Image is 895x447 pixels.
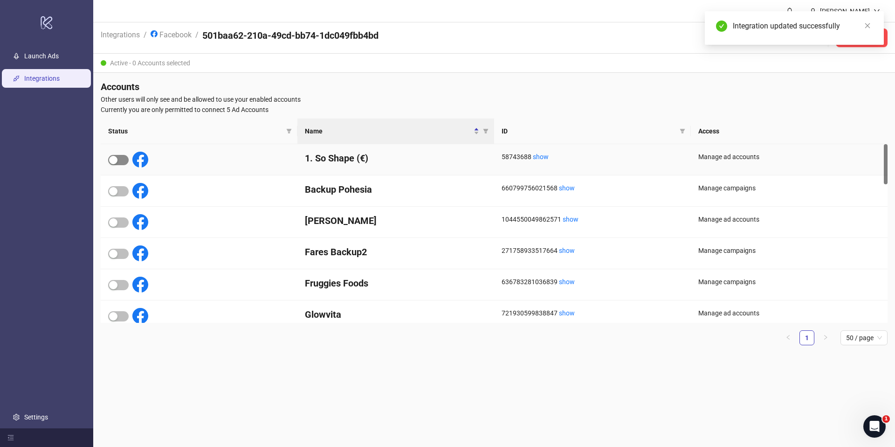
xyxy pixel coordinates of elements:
div: Page Size [840,330,888,345]
a: Close [862,21,873,31]
span: filter [284,124,294,138]
span: user [810,8,816,14]
button: right [818,330,833,345]
h4: Accounts [101,80,888,93]
li: Next Page [818,330,833,345]
th: Access [691,119,888,144]
li: / [144,29,147,47]
a: show [559,278,575,286]
h4: 501baa62-210a-49cd-bb74-1dc049fbb4bd [202,29,379,42]
a: show [559,247,575,254]
span: Other users will only see and be allowed to use your enabled accounts [101,94,888,105]
span: down [874,8,880,14]
span: check-circle [716,21,727,32]
span: 50 / page [846,331,882,345]
h4: Fruggies Foods [305,277,487,290]
span: Status [108,126,282,136]
a: Settings [24,413,48,421]
span: right [823,335,828,340]
span: Name [305,126,472,136]
div: Manage ad accounts [698,214,880,224]
a: Integrations [24,75,60,82]
a: Integrations [99,29,142,39]
div: 660799756021568 [502,183,683,193]
h4: Backup Pohesia [305,183,487,196]
div: 271758933517664 [502,245,683,256]
span: filter [483,128,489,134]
iframe: Intercom live chat [863,415,886,438]
li: Previous Page [781,330,796,345]
button: left [781,330,796,345]
li: / [195,29,199,47]
div: 1044550049862571 [502,214,683,224]
th: Name [297,119,494,144]
div: Manage ad accounts [698,152,880,162]
div: 721930599838847 [502,308,683,318]
span: left [785,335,791,340]
div: Manage ad accounts [698,308,880,318]
div: 636783281036839 [502,277,683,287]
span: close [864,22,871,29]
a: show [533,153,549,161]
div: Manage campaigns [698,245,880,256]
a: show [563,216,578,223]
span: filter [678,124,687,138]
span: 1 [882,415,890,423]
a: Facebook [149,29,193,39]
span: filter [286,128,292,134]
span: menu-fold [7,434,14,441]
div: [PERSON_NAME] [816,6,874,16]
a: Launch Ads [24,52,59,60]
div: 58743688 [502,152,683,162]
span: filter [481,124,490,138]
span: ID [502,126,676,136]
div: Manage campaigns [698,183,880,193]
a: 1 [800,331,814,345]
h4: [PERSON_NAME] [305,214,487,227]
span: bell [786,7,793,14]
h4: Glowvita [305,308,487,321]
a: show [559,184,575,192]
div: Manage campaigns [698,277,880,287]
li: 1 [799,330,814,345]
h4: Fares Backup2 [305,245,487,258]
div: Active - 0 Accounts selected [93,54,895,73]
span: filter [680,128,685,134]
div: Integration updated successfully [733,21,873,32]
h4: 1. So Shape (€) [305,152,487,165]
span: Currently you are only permitted to connect 5 Ad Accounts [101,105,888,115]
a: show [559,309,575,317]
